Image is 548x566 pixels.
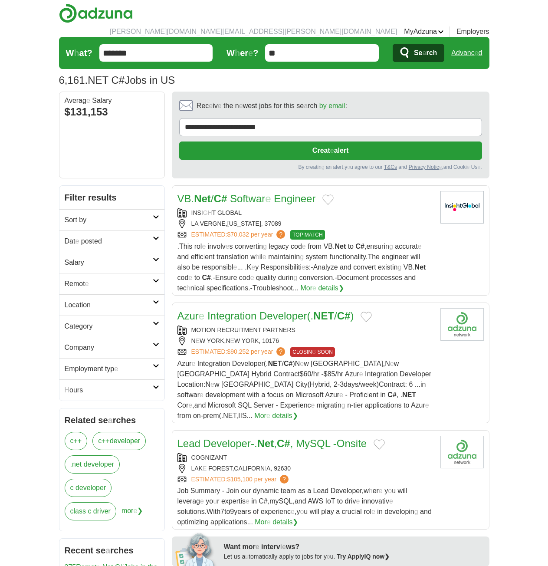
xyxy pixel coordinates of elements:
[319,102,327,109] readpronunciation-word: by
[213,274,237,281] readpronunciation-word: -Ensure
[322,194,334,205] button: Add to favorite jobs
[299,274,333,281] readpronunciation-word: conversion
[306,253,328,260] readpronunciation-word: system
[272,518,292,526] readpronunciation-word: details
[191,454,227,461] a: COGNIZANT
[292,518,298,526] readpronunciation-span: ❯
[302,263,305,271] readpronunciation-span: e
[384,164,397,170] a: T&Cs
[381,253,408,260] readpronunciation-word: engineer
[250,253,256,260] readpronunciation-span: w
[338,284,344,292] readpronunciation-span: ❯
[177,263,190,271] readpronunciation-word: also
[255,517,298,527] a: More details❯
[343,164,345,170] readpronunciation-span: ,
[302,243,306,250] readpronunciation-span: e
[85,74,88,86] readpronunciation-span: .
[255,518,267,526] readpronunciation-span: Mor
[307,310,313,322] readpronunciation-span: (.
[305,263,309,271] readpronunciation-span: s
[480,164,482,170] readpronunciation-span: .
[284,102,295,109] readpronunciation-word: this
[59,209,164,230] a: Sort by
[284,438,290,449] readpronunciation-span: #
[375,164,382,170] readpronunciation-word: our
[217,209,242,216] readpronunciation-word: GLOBAL
[366,253,368,260] readpronunciation-span: .
[177,284,187,292] readpronunciation-span: tec
[217,253,249,260] readpronunciation-word: translation
[110,26,397,37] li: [PERSON_NAME][DOMAIN_NAME][EMAIL_ADDRESS][PERSON_NAME][DOMAIN_NAME]
[59,230,164,252] a: Date posted
[389,243,393,250] readpronunciation-span: g
[443,164,452,170] readpronunciation-word: and
[102,437,110,444] readpronunciation-span: ++
[191,209,203,216] readpronunciation-span: INSI
[304,102,308,109] readpronunciation-span: a
[364,553,371,560] readpronunciation-word: IQ
[200,220,226,227] readpronunciation-word: VERGNE
[261,220,282,227] readpronunciation-span: , 37089
[191,475,291,484] a: ESTIMATED:$105,100 per year ?
[296,102,304,109] readpronunciation-span: se
[248,48,253,58] readpronunciation-span: e
[202,243,206,250] readpronunciation-span: e
[393,44,444,62] button: Search
[267,518,271,526] readpronunciation-span: e
[111,74,118,86] readpronunciation-word: C
[65,344,94,351] readpronunciation-word: Company
[65,479,112,497] a: c developer
[209,102,213,109] readpronunciation-span: e
[226,220,227,227] readpronunciation-span: ,
[292,232,303,238] readpronunciation-word: TOP
[348,243,354,250] readpronunciation-word: to
[92,432,146,450] a: c++developer
[85,280,89,287] readpronunciation-span: e
[203,253,205,260] readpronunciation-span: i
[254,438,257,449] readpronunciation-span: .
[81,237,102,245] readpronunciation-word: posted
[308,243,322,250] readpronunciation-word: from
[426,49,437,56] readpronunciation-span: rch
[177,193,316,204] a: VB.Net/C# Software Engineer
[274,102,282,109] readpronunciation-word: for
[65,193,86,202] readpronunciation-word: Filter
[384,553,390,560] readpronunciation-span: ❯
[300,253,304,260] readpronunciation-span: g
[248,284,250,292] readpronunciation-span: .
[261,263,302,271] readpronunciation-span: Responsibiliti
[269,243,289,250] readpronunciation-word: legacy
[192,263,200,271] readpronunciation-word: be
[312,284,316,292] readpronunciation-span: e
[59,379,164,401] a: Hours
[233,263,237,271] readpronunciation-span: e
[374,439,385,450] button: Add to favorite jobs
[211,274,213,281] readpronunciation-span: .
[59,273,164,294] a: Remote
[194,193,211,204] readpronunciation-word: Net
[291,243,302,250] readpronunciation-span: cod
[177,274,189,281] readpronunciation-span: cod
[266,412,270,419] readpronunciation-span: e
[293,274,297,281] readpronunciation-span: g
[387,164,390,170] readpronunciation-span: &
[240,48,248,58] readpronunciation-span: er
[334,147,349,154] readpronunciation-span: alert
[190,284,205,292] readpronunciation-span: nical
[404,263,413,271] readpronunciation-word: VB
[259,310,307,322] readpronunciation-word: Developer
[475,49,479,56] readpronunciation-span: e
[114,365,118,372] readpronunciation-span: e
[179,141,482,160] button: Createalert
[335,274,368,281] readpronunciation-word: -Document
[247,263,252,271] readpronunciation-span: K
[70,461,72,468] readpronunciation-span: .
[65,97,86,104] readpronunciation-span: Averag
[410,253,420,260] readpronunciation-word: will
[69,386,83,394] readpronunciation-span: ours
[479,49,482,56] readpronunciation-span: d
[221,193,227,204] readpronunciation-span: #
[84,461,114,468] readpronunciation-word: developer
[235,102,239,109] readpronunciation-span: n
[366,243,389,250] readpronunciation-span: ensurin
